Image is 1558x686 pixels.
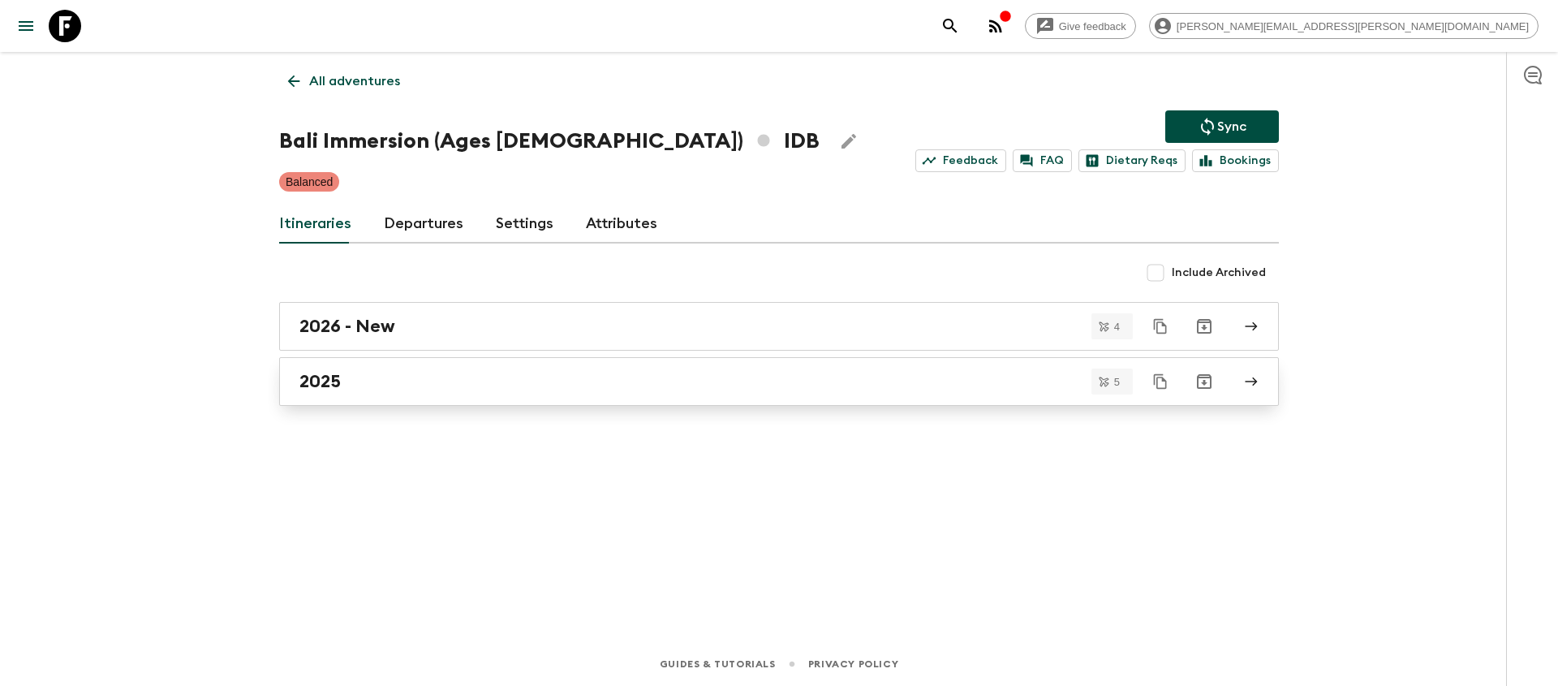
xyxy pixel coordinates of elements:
a: Settings [496,205,553,244]
button: Archive [1188,310,1220,343]
h2: 2026 - New [299,316,395,337]
a: Privacy Policy [808,655,898,673]
p: Sync [1217,117,1246,136]
span: Give feedback [1050,20,1135,32]
h2: 2025 [299,371,341,392]
a: 2025 [279,357,1279,406]
span: [PERSON_NAME][EMAIL_ADDRESS][PERSON_NAME][DOMAIN_NAME] [1168,20,1538,32]
button: menu [10,10,42,42]
button: Archive [1188,365,1220,398]
a: Dietary Reqs [1078,149,1186,172]
a: Bookings [1192,149,1279,172]
h1: Bali Immersion (Ages [DEMOGRAPHIC_DATA]) IDB [279,125,820,157]
p: Balanced [286,174,333,190]
button: Sync adventure departures to the booking engine [1165,110,1279,143]
div: [PERSON_NAME][EMAIL_ADDRESS][PERSON_NAME][DOMAIN_NAME] [1149,13,1539,39]
span: 4 [1104,321,1130,332]
a: Itineraries [279,205,351,244]
a: Feedback [915,149,1006,172]
span: 5 [1104,377,1130,387]
span: Include Archived [1172,265,1266,281]
a: Give feedback [1025,13,1136,39]
button: search adventures [934,10,966,42]
button: Duplicate [1146,367,1175,396]
a: 2026 - New [279,302,1279,351]
a: Guides & Tutorials [660,655,776,673]
a: FAQ [1013,149,1072,172]
a: Attributes [586,205,657,244]
a: Departures [384,205,463,244]
a: All adventures [279,65,409,97]
button: Edit Adventure Title [833,125,865,157]
button: Duplicate [1146,312,1175,341]
p: All adventures [309,71,400,91]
